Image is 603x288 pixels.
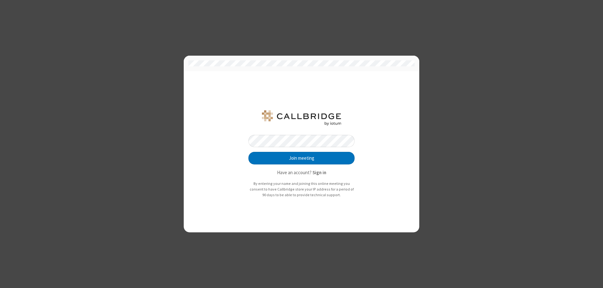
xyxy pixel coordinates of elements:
p: By entering your name and joining this online meeting you consent to have Callbridge store your I... [248,181,355,197]
img: QA Selenium DO NOT DELETE OR CHANGE [261,110,342,125]
strong: Sign in [312,169,326,175]
button: Join meeting [248,152,355,164]
p: Have an account? [248,169,355,176]
button: Sign in [312,169,326,176]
